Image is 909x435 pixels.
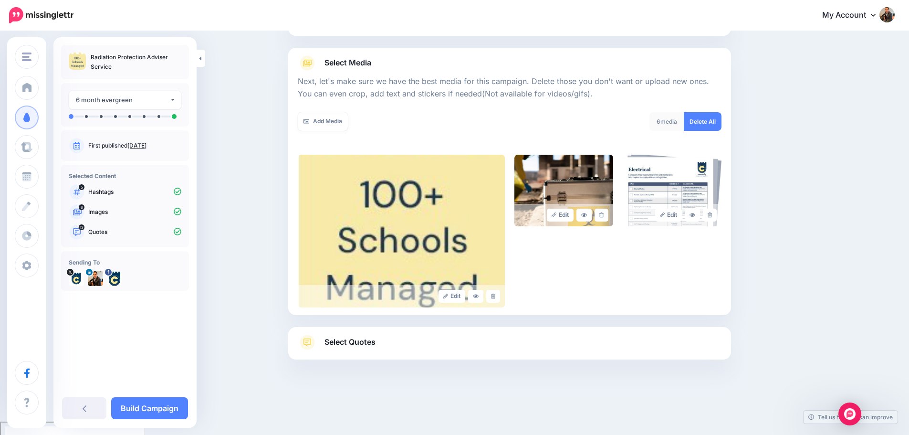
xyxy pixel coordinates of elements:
[88,141,181,150] p: First published
[657,118,660,125] span: 6
[838,403,861,425] div: Open Intercom Messenger
[127,142,146,149] a: [DATE]
[324,56,371,69] span: Select Media
[15,25,23,32] img: website_grey.svg
[76,95,170,106] div: 6 month evergreen
[298,335,721,360] a: Select Quotes
[79,224,84,230] span: 13
[813,4,895,27] a: My Account
[79,184,84,190] span: 5
[623,155,721,226] img: 1f5865fc2dfb4ae7e50cafb66180b984_large.jpg
[9,7,73,23] img: Missinglettr
[69,271,84,286] img: QWsZO6Fz-80907.jpg
[298,55,721,71] a: Select Media
[91,53,181,72] p: Radiation Protection Adviser Service
[88,208,181,216] p: Images
[69,91,181,109] button: 6 month evergreen
[514,155,613,226] img: UDSFZOQYIKAWQCB9P3HDL4HXRWMW2AXQ_large.jpg
[95,55,103,63] img: tab_keywords_by_traffic_grey.svg
[649,112,684,131] div: media
[26,55,33,63] img: tab_domain_overview_orange.svg
[69,53,86,70] img: a9a0abc9a682fcde29720dc063903cab_thumb.jpg
[655,209,682,222] a: Edit
[22,53,31,61] img: menu.png
[324,336,376,349] span: Select Quotes
[88,188,181,196] p: Hashtags
[684,112,721,131] a: Delete All
[298,112,348,131] a: Add Media
[88,228,181,236] p: Quotes
[298,71,721,308] div: Select Media
[79,204,84,210] span: 6
[27,15,47,23] div: v 4.0.25
[298,75,721,100] p: Next, let's make sure we have the best media for this campaign. Delete those you don't want or up...
[36,56,85,63] div: Domain Overview
[439,290,466,303] a: Edit
[69,172,181,180] h4: Selected Content
[804,411,898,424] a: Tell us how we can improve
[107,271,122,286] img: 243908753_239319678210683_4494170486070540910_n-bsa139979.jpg
[547,209,574,222] a: Edit
[25,25,105,32] div: Domain: [DOMAIN_NAME]
[105,56,161,63] div: Keywords by Traffic
[298,155,505,308] img: a9a0abc9a682fcde29720dc063903cab_large.jpg
[88,271,103,286] img: 1560777319394-80908.png
[15,15,23,23] img: logo_orange.svg
[69,259,181,266] h4: Sending To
